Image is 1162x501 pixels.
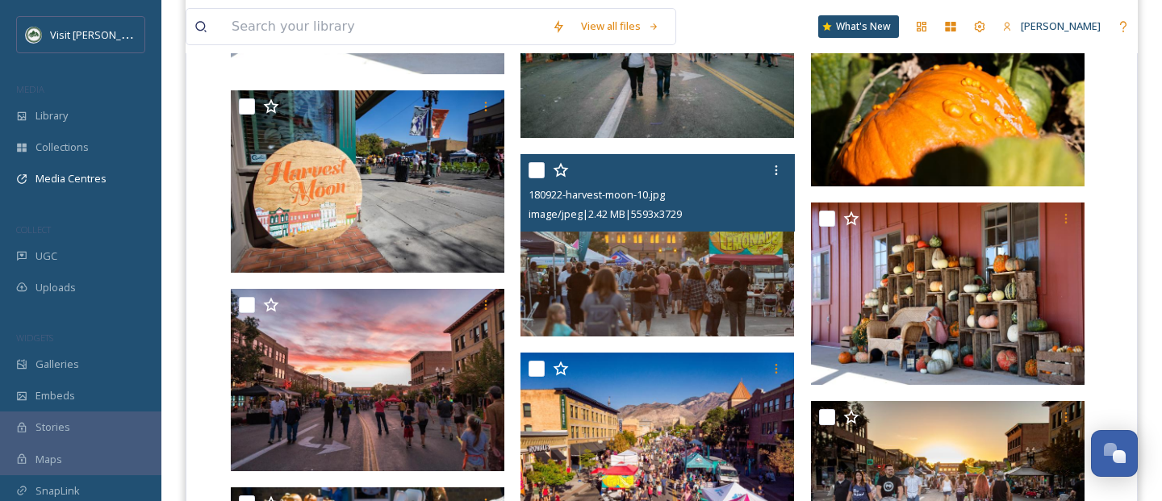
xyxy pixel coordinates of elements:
span: Uploads [36,280,76,295]
a: What's New [818,15,899,38]
span: WIDGETS [16,332,53,344]
span: Collections [36,140,89,155]
span: MEDIA [16,83,44,95]
img: 180922-harvest-moon-54.jpg [231,90,504,273]
img: 180922-harvest-moon-10.jpg [520,154,794,336]
a: View all files [573,10,667,42]
img: Unknown.png [26,27,42,43]
img: mcfarland-farms-10-24-00006.jpg [811,202,1085,385]
a: [PERSON_NAME] [994,10,1109,42]
input: Search your library [224,9,544,44]
span: COLLECT [16,223,51,236]
span: SnapLink [36,483,80,499]
span: Visit [PERSON_NAME] [50,27,153,42]
span: Library [36,108,68,123]
span: Maps [36,452,62,467]
span: Embeds [36,388,75,403]
button: Open Chat [1091,430,1138,477]
span: image/jpeg | 2.42 MB | 5593 x 3729 [529,207,682,221]
span: [PERSON_NAME] [1021,19,1101,33]
span: UGC [36,248,57,264]
span: 180922-harvest-moon-10.jpg [529,187,665,202]
span: Galleries [36,357,79,372]
img: HarvestMoon2015-LightingBryan-331 (1).jpg [231,289,504,471]
span: Media Centres [36,171,107,186]
img: mcfarland-farms-10-24-00060.jpg [811,4,1085,186]
span: Stories [36,420,70,435]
